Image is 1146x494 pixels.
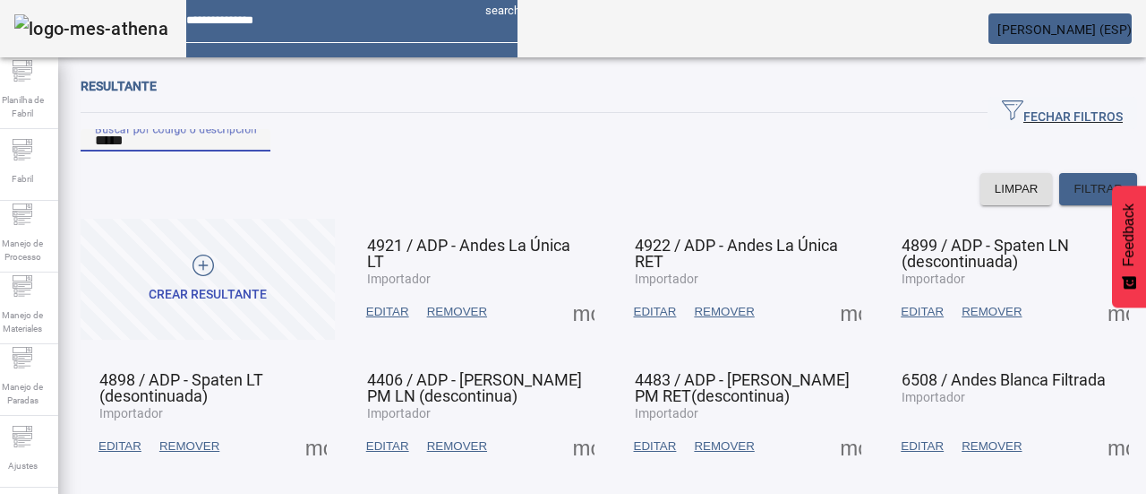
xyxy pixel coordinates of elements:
span: REMOVER [427,438,487,455]
span: FECHAR FILTROS [1002,100,1123,126]
button: Mais [1102,296,1134,328]
button: EDITAR [625,430,686,463]
div: CREAR RESULTANTE [149,286,267,304]
button: Mais [834,296,867,328]
span: Ajustes [3,454,43,478]
span: 4899 / ADP - Spaten LN (descontinuada) [902,236,1069,271]
span: REMOVER [694,438,754,455]
span: Fabril [6,167,38,191]
button: EDITAR [625,296,686,328]
span: REMOVER [427,303,487,321]
span: REMOVER [694,303,754,321]
button: REMOVER [150,430,228,463]
button: EDITAR [90,430,150,463]
button: REMOVER [953,430,1031,463]
span: EDITAR [901,303,944,321]
span: EDITAR [901,438,944,455]
button: CREAR RESULTANTE [81,219,335,340]
span: 4921 / ADP - Andes La Única LT [367,236,570,271]
span: LIMPAR [995,180,1039,198]
button: Mais [568,430,600,463]
span: Importador [902,390,965,404]
button: EDITAR [892,430,953,463]
button: Mais [300,430,332,463]
span: 4483 / ADP - [PERSON_NAME] PM RET(descontinua) [635,370,850,405]
span: 4922 / ADP - Andes La Única RET [635,236,838,271]
span: FILTRAR [1073,180,1123,198]
img: logo-mes-athena [14,14,168,43]
span: EDITAR [634,438,677,455]
mat-label: Buscar por código o descripción [95,122,257,134]
button: EDITAR [357,430,418,463]
button: REMOVER [418,430,496,463]
span: EDITAR [366,438,409,455]
span: EDITAR [366,303,409,321]
button: LIMPAR [980,173,1053,205]
span: EDITAR [98,438,141,455]
span: REMOVER [962,303,1022,321]
span: 4898 / ADP - Spaten LT (desontinuada) [99,370,263,405]
span: 6508 / Andes Blanca Filtrada [902,370,1106,389]
button: FILTRAR [1059,173,1137,205]
button: REMOVER [685,430,763,463]
span: REMOVER [962,438,1022,455]
span: Resultante [81,79,157,93]
button: Feedback - Mostrar pesquisa [1112,186,1146,308]
button: FECHAR FILTROS [988,97,1137,129]
button: EDITAR [357,296,418,328]
button: Mais [834,430,867,463]
button: Mais [568,296,600,328]
button: Mais [1102,430,1134,463]
button: REMOVER [685,296,763,328]
span: Feedback [1121,204,1137,266]
button: REMOVER [953,296,1031,328]
span: EDITAR [634,303,677,321]
button: REMOVER [418,296,496,328]
span: REMOVER [159,438,219,455]
span: [PERSON_NAME] (ESP) [997,22,1132,37]
button: EDITAR [892,296,953,328]
span: 4406 / ADP - [PERSON_NAME] PM LN (descontinua) [367,370,582,405]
